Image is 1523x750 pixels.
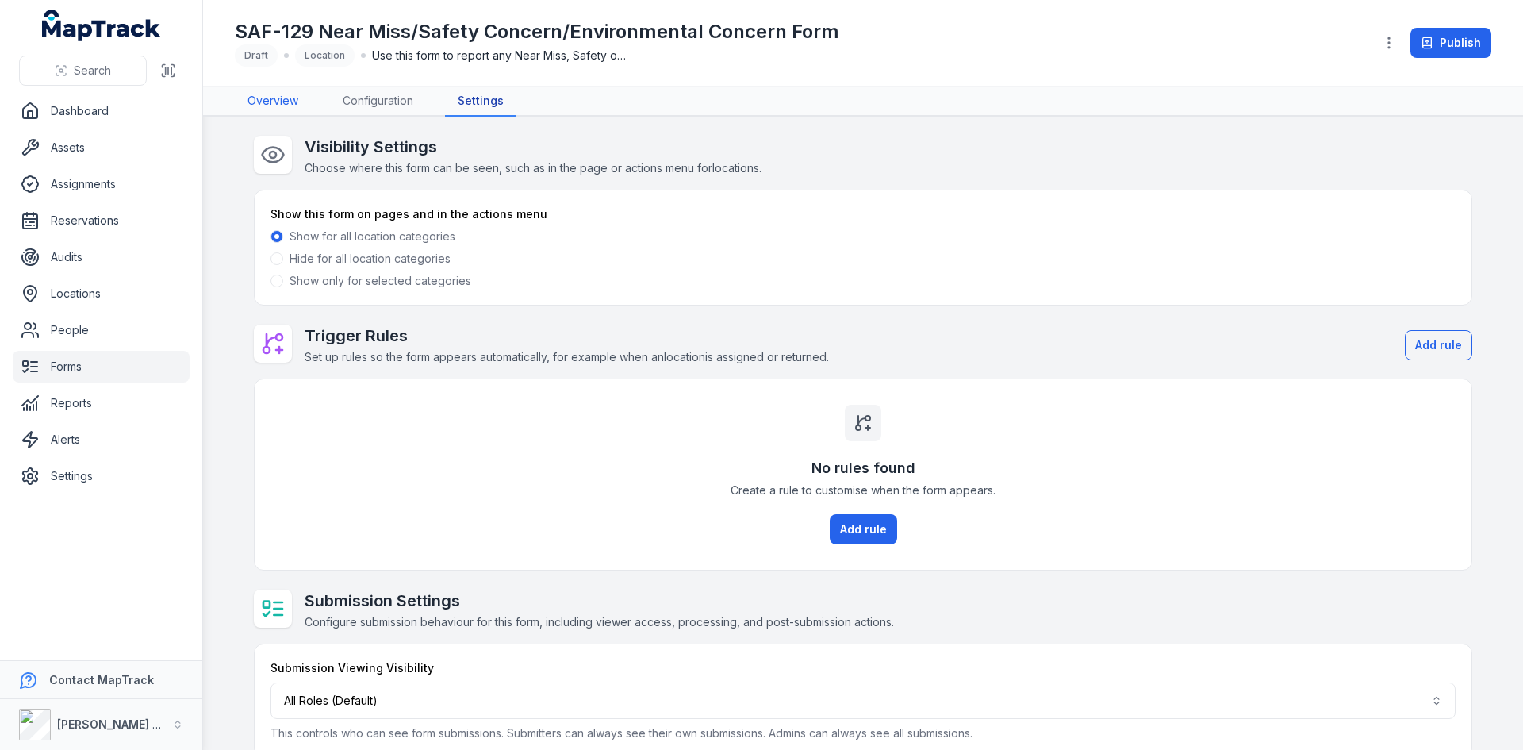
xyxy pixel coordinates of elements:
[330,87,426,117] a: Configuration
[13,424,190,456] a: Alerts
[57,717,187,731] strong: [PERSON_NAME] Group
[290,273,471,289] label: Show only for selected categories
[295,44,355,67] div: Location
[305,615,894,629] span: Configure submission behaviour for this form, including viewer access, processing, and post-submi...
[13,314,190,346] a: People
[235,19,839,44] h1: SAF-129 Near Miss/Safety Concern/Environmental Concern Form
[19,56,147,86] button: Search
[731,483,996,498] span: Create a rule to customise when the form appears.
[13,387,190,419] a: Reports
[270,725,1456,741] p: This controls who can see form submissions. Submitters can always see their own submissions. Admi...
[445,87,516,117] a: Settings
[305,161,761,175] span: Choose where this form can be seen, such as in the page or actions menu for locations .
[305,590,894,612] h2: Submission Settings
[811,457,915,479] h3: No rules found
[13,278,190,310] a: Locations
[13,205,190,237] a: Reservations
[270,683,1456,719] button: All Roles (Default)
[270,206,547,222] label: Show this form on pages and in the actions menu
[42,10,161,41] a: MapTrack
[74,63,111,79] span: Search
[270,660,434,676] label: Submission Viewing Visibility
[1410,28,1491,58] button: Publish
[13,132,190,163] a: Assets
[1405,330,1472,360] button: Add rule
[305,350,829,363] span: Set up rules so the form appears automatically, for example when an location is assigned or retur...
[13,95,190,127] a: Dashboard
[13,168,190,200] a: Assignments
[13,460,190,492] a: Settings
[305,136,761,158] h2: Visibility Settings
[13,241,190,273] a: Audits
[235,87,311,117] a: Overview
[13,351,190,383] a: Forms
[830,514,897,544] button: Add rule
[305,325,829,347] h2: Trigger Rules
[290,229,455,244] label: Show for all location categories
[235,44,278,67] div: Draft
[372,48,626,63] span: Use this form to report any Near Miss, Safety or Environmental Concern
[290,251,451,267] label: Hide for all location categories
[49,673,154,687] strong: Contact MapTrack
